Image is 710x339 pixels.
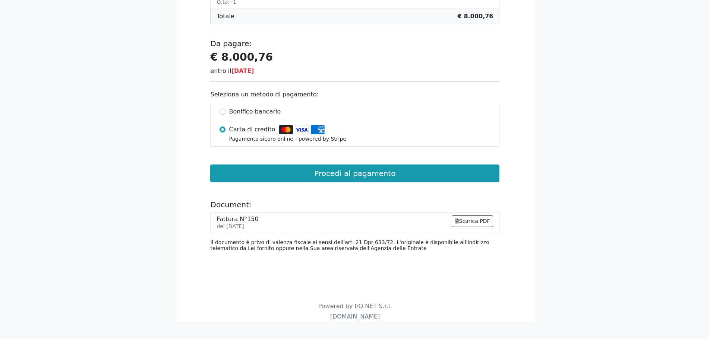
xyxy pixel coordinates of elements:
[210,39,499,48] h5: Da pagare:
[229,136,346,142] small: Pagamento sicuro online - powered by Stripe
[452,215,493,227] a: Scarica PDF
[210,67,499,76] div: entro il
[181,302,530,311] p: Powered by I/O NET S.r.l.
[330,313,380,320] a: [DOMAIN_NAME]
[217,223,244,229] small: del [DATE]
[210,239,489,251] small: Il documento è privo di valenza fiscale ai sensi dell'art. 21 Dpr 633/72. L'originale è disponibi...
[210,91,499,98] h6: Seleziona un metodo di pagamento:
[210,164,499,182] button: Procedi al pagamento
[217,12,234,21] span: Totale
[210,200,499,209] h5: Documenti
[229,107,281,116] span: Bonifico bancario
[229,125,275,134] span: Carta di credito
[231,67,254,74] span: [DATE]
[217,215,258,223] div: Fattura N°150
[210,51,272,63] strong: € 8.000,76
[458,13,493,20] b: € 8.000,76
